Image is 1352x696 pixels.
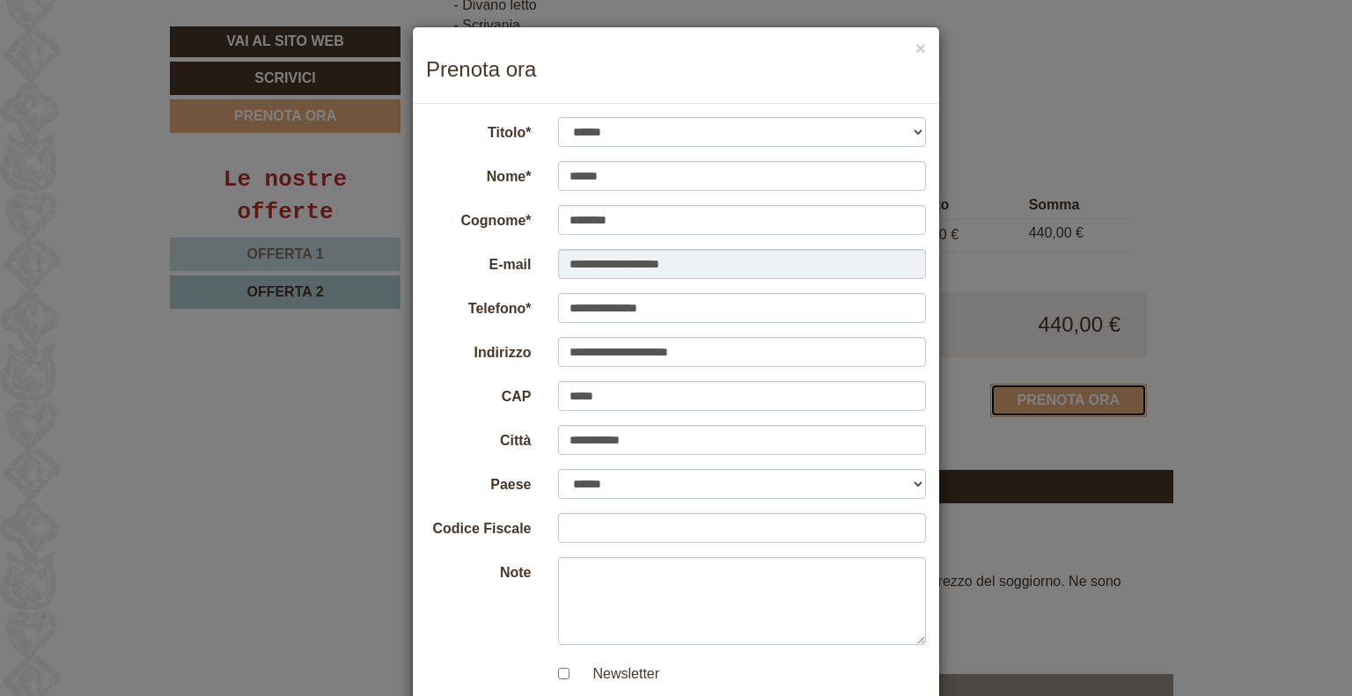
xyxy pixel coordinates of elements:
[413,117,545,143] label: Titolo*
[413,469,545,495] label: Paese
[26,50,267,64] div: Hotel Gasthof Jochele
[413,249,545,275] label: E-mail
[413,337,545,363] label: Indirizzo
[413,557,545,583] label: Note
[413,161,545,187] label: Nome*
[13,47,276,100] div: Buon giorno, come possiamo aiutarla?
[413,205,545,231] label: Cognome*
[413,293,545,319] label: Telefono*
[576,664,660,685] label: Newsletter
[413,381,545,407] label: CAP
[915,39,926,57] button: ×
[310,13,383,43] div: lunedì
[26,84,267,97] small: 14:52
[599,461,692,495] button: Invia
[413,425,545,451] label: Città
[413,513,545,539] label: Codice Fiscale
[426,58,926,81] h3: Prenota ora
